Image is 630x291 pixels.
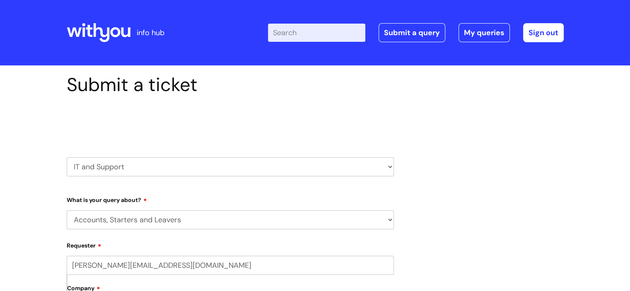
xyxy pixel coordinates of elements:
p: info hub [137,26,164,39]
label: Requester [67,239,394,249]
div: | - [268,23,564,42]
label: What is your query about? [67,194,394,204]
a: My queries [459,23,510,42]
h2: Select issue type [67,115,394,130]
h1: Submit a ticket [67,74,394,96]
input: Search [268,24,365,42]
a: Submit a query [379,23,445,42]
input: Email [67,256,394,275]
a: Sign out [523,23,564,42]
